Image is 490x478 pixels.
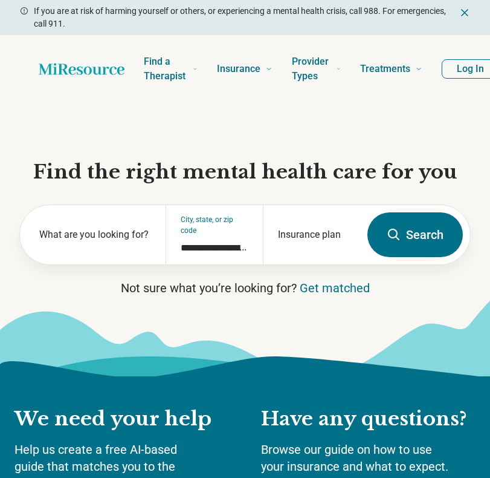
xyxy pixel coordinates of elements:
a: Treatments [360,45,422,93]
p: If you are at risk of harming yourself or others, or experiencing a mental health crisis, call 98... [34,5,454,30]
a: Insurance [217,45,272,93]
button: Dismiss [459,5,471,19]
span: Treatments [360,61,410,77]
span: Insurance [217,61,260,77]
span: Find a Therapist [144,53,188,85]
button: Search [367,212,463,257]
a: Home page [39,57,124,81]
a: Provider Types [292,45,341,93]
span: Provider Types [292,53,332,85]
a: Get matched [300,281,370,295]
p: Not sure what you’re looking for? [19,280,471,296]
p: Browse our guide on how to use your insurance and what to expect. [261,441,475,475]
h2: We need your help [15,407,237,432]
h2: Have any questions? [261,407,475,432]
a: Find a Therapist [144,45,198,93]
label: What are you looking for? [39,228,151,242]
h1: Find the right mental health care for you [19,160,471,185]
